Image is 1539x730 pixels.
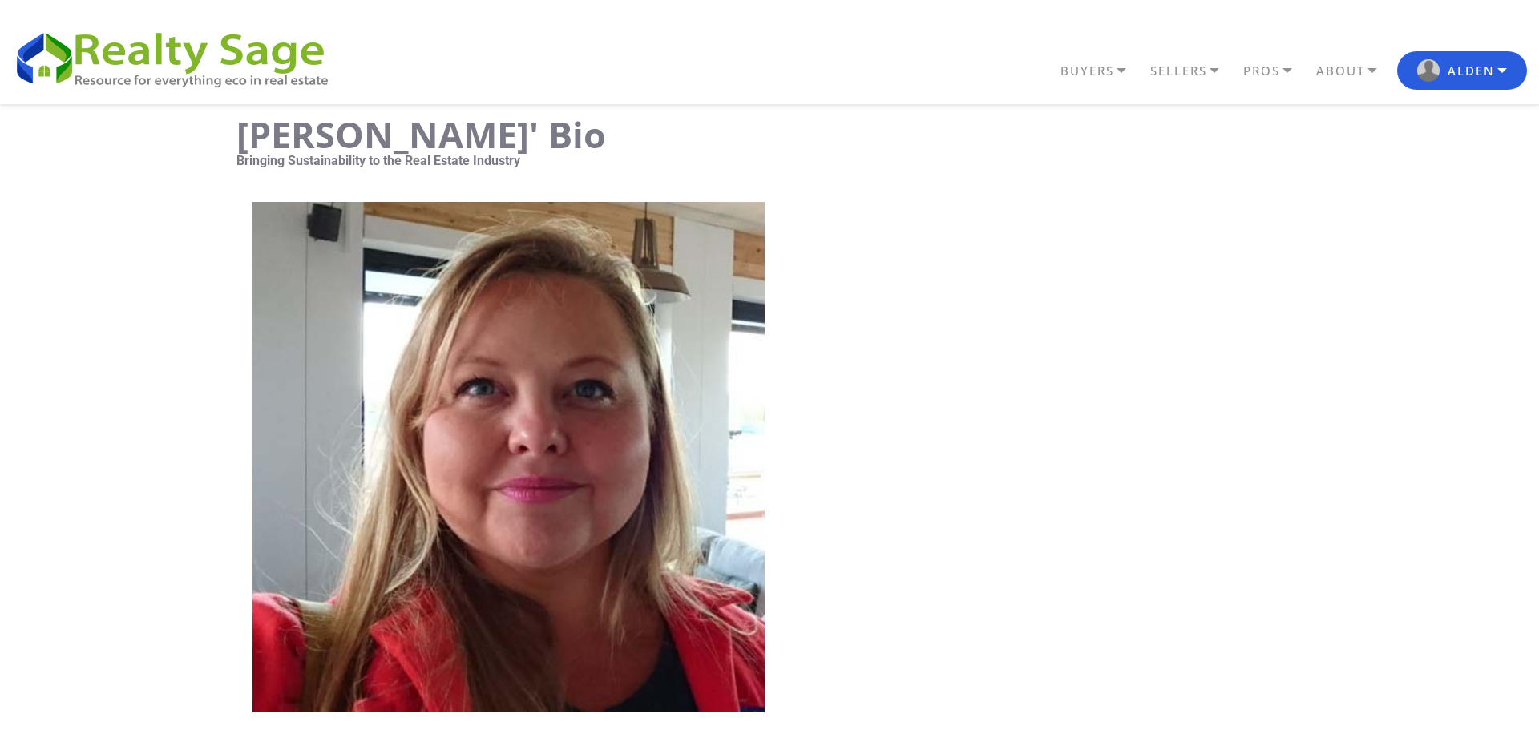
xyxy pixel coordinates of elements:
[1312,57,1397,85] a: ABOUT
[1397,51,1527,90] button: RS user logo Alden
[1239,57,1312,85] a: PROS
[236,153,520,168] strong: Bringing Sustainability to the Real Estate Industry
[1146,57,1239,85] a: SELLERS
[1417,59,1440,82] img: RS user logo
[1056,57,1146,85] a: BUYERS
[236,116,1261,152] h1: [PERSON_NAME]' Bio
[12,26,345,90] img: REALTY SAGE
